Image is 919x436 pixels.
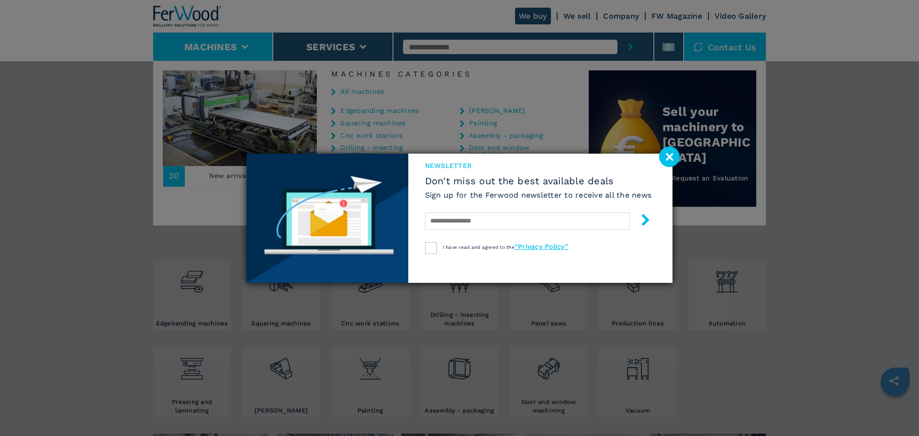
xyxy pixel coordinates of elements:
span: newsletter [425,161,652,170]
a: “Privacy Policy” [515,243,568,250]
h6: Sign up for the Ferwood newsletter to receive all the news [425,190,652,201]
img: Newsletter image [247,154,408,283]
span: Don't miss out the best available deals [425,175,652,187]
span: I have read and agreed to the [443,245,568,250]
button: submit-button [630,210,651,233]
